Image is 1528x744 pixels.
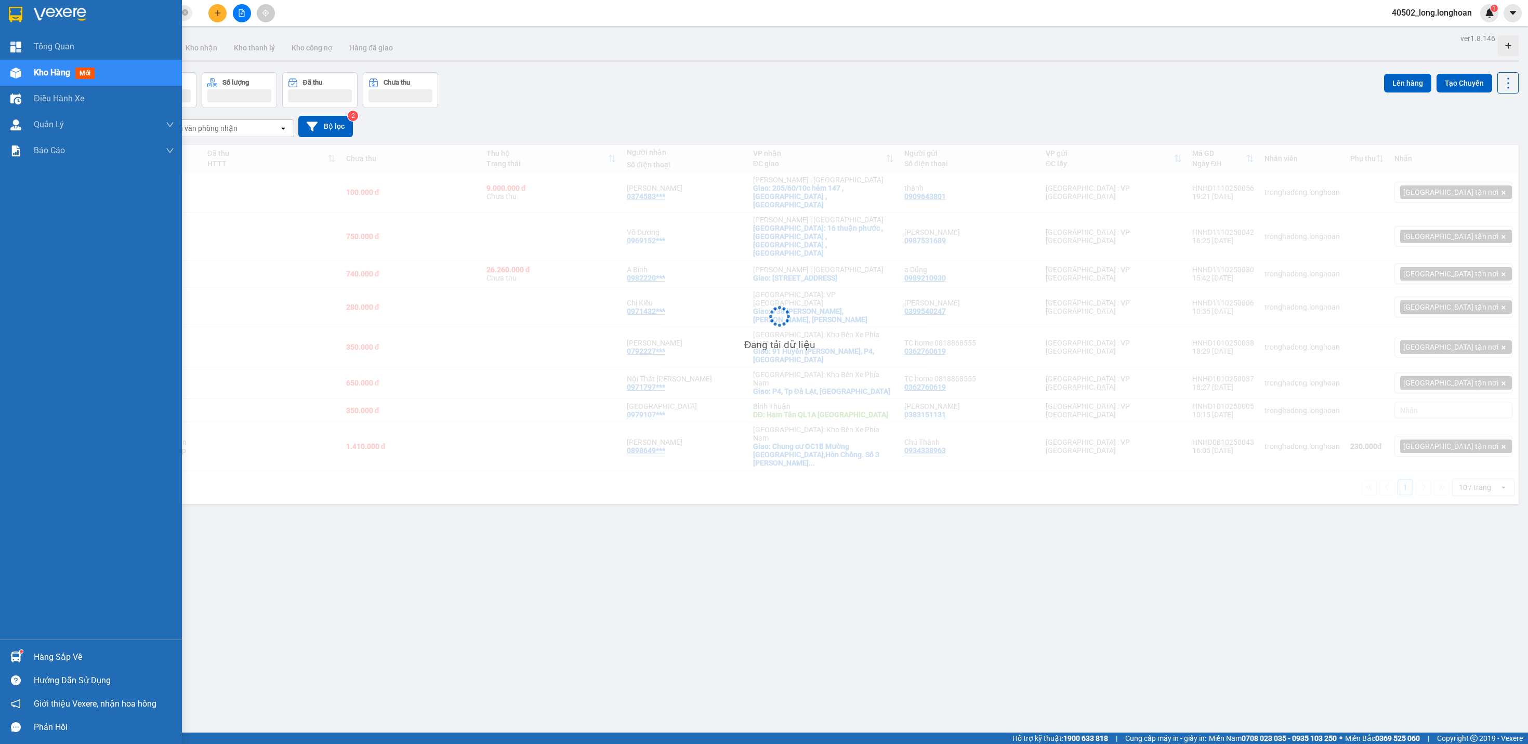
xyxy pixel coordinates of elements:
span: message [11,722,21,732]
div: Hàng sắp về [34,649,174,665]
span: close-circle [182,8,188,18]
svg: open [279,124,287,132]
button: Chưa thu [363,72,438,108]
img: icon-new-feature [1485,8,1494,18]
div: Chưa thu [384,79,410,86]
span: down [166,147,174,155]
button: Số lượng [202,72,277,108]
button: aim [257,4,275,22]
strong: 0708 023 035 - 0935 103 250 [1242,734,1337,742]
sup: 2 [348,111,358,121]
span: caret-down [1508,8,1518,18]
img: logo-vxr [9,7,22,22]
button: caret-down [1504,4,1522,22]
span: copyright [1470,735,1478,742]
img: warehouse-icon [10,119,21,130]
span: Điều hành xe [34,92,84,105]
sup: 1 [20,650,23,653]
div: Số lượng [222,79,249,86]
sup: 1 [1491,5,1498,12]
button: Đã thu [282,72,358,108]
img: warehouse-icon [10,94,21,104]
img: dashboard-icon [10,42,21,52]
span: down [166,121,174,129]
span: Kho hàng [34,68,70,77]
span: Hỗ trợ kỹ thuật: [1012,733,1108,744]
div: Tạo kho hàng mới [1498,35,1519,56]
button: file-add [233,4,251,22]
div: Chọn văn phòng nhận [166,123,238,134]
div: Phản hồi [34,720,174,735]
img: warehouse-icon [10,68,21,78]
span: 1 [1492,5,1496,12]
button: Lên hàng [1384,74,1431,92]
span: 40502_long.longhoan [1384,6,1480,19]
div: ver 1.8.146 [1460,33,1495,44]
span: Báo cáo [34,144,65,157]
span: ⚪️ [1339,736,1342,740]
strong: 0369 525 060 [1375,734,1420,742]
button: Kho công nợ [283,35,341,60]
img: warehouse-icon [10,652,21,662]
span: Miền Bắc [1345,733,1420,744]
span: Giới thiệu Vexere, nhận hoa hồng [34,697,156,710]
span: Miền Nam [1209,733,1337,744]
button: plus [208,4,227,22]
div: Đang tải dữ liệu [744,337,815,353]
button: Bộ lọc [298,116,353,137]
span: Tổng Quan [34,40,74,53]
button: Kho thanh lý [226,35,283,60]
span: | [1428,733,1429,744]
span: plus [214,9,221,17]
span: mới [75,68,95,79]
img: solution-icon [10,145,21,156]
span: aim [262,9,269,17]
span: Quản Lý [34,118,64,131]
strong: 1900 633 818 [1063,734,1108,742]
button: Kho nhận [177,35,226,60]
span: close-circle [182,9,188,16]
span: notification [11,699,21,709]
span: Cung cấp máy in - giấy in: [1125,733,1206,744]
button: Tạo Chuyến [1437,74,1492,92]
span: | [1116,733,1117,744]
div: Đã thu [303,79,322,86]
button: Hàng đã giao [341,35,401,60]
span: question-circle [11,675,21,685]
div: Hướng dẫn sử dụng [34,673,174,688]
span: file-add [238,9,245,17]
